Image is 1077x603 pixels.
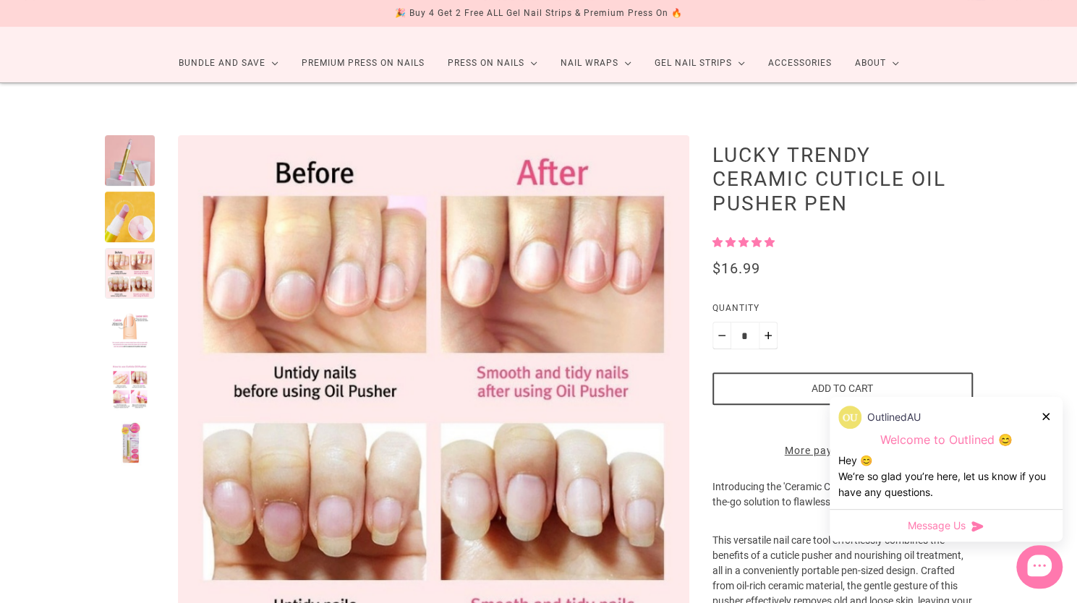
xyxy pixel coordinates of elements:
[838,432,1054,448] p: Welcome to Outlined 😊
[643,44,757,82] a: Gel Nail Strips
[712,322,731,349] button: Minus
[436,44,549,82] a: Press On Nails
[757,44,843,82] a: Accessories
[712,142,973,215] h1: Lucky Trendy Ceramic Cuticle Oil Pusher Pen
[712,372,973,405] button: Add to cart
[838,406,861,429] img: data:image/png;base64,iVBORw0KGgoAAAANSUhEUgAAACQAAAAkCAYAAADhAJiYAAACJklEQVR4AexUvWsUQRx9+3VfJsY...
[549,44,643,82] a: Nail Wraps
[712,260,760,277] span: $16.99
[167,44,290,82] a: Bundle and Save
[838,453,1054,500] div: Hey 😊 We‘re so glad you’re here, let us know if you have any questions.
[712,236,775,248] span: 5.00 stars
[712,443,973,458] a: More payment options
[759,322,778,349] button: Plus
[908,518,966,533] span: Message Us
[843,44,911,82] a: About
[395,6,683,21] div: 🎉 Buy 4 Get 2 Free ALL Gel Nail Strips & Premium Press On 🔥
[712,479,973,533] p: Introducing the 'Ceramic Cuticle Oil Pusher Pen' – your on-the-go solution to flawless nails anyt...
[712,301,973,322] label: Quantity
[867,409,921,425] p: OutlinedAU
[290,44,436,82] a: Premium Press On Nails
